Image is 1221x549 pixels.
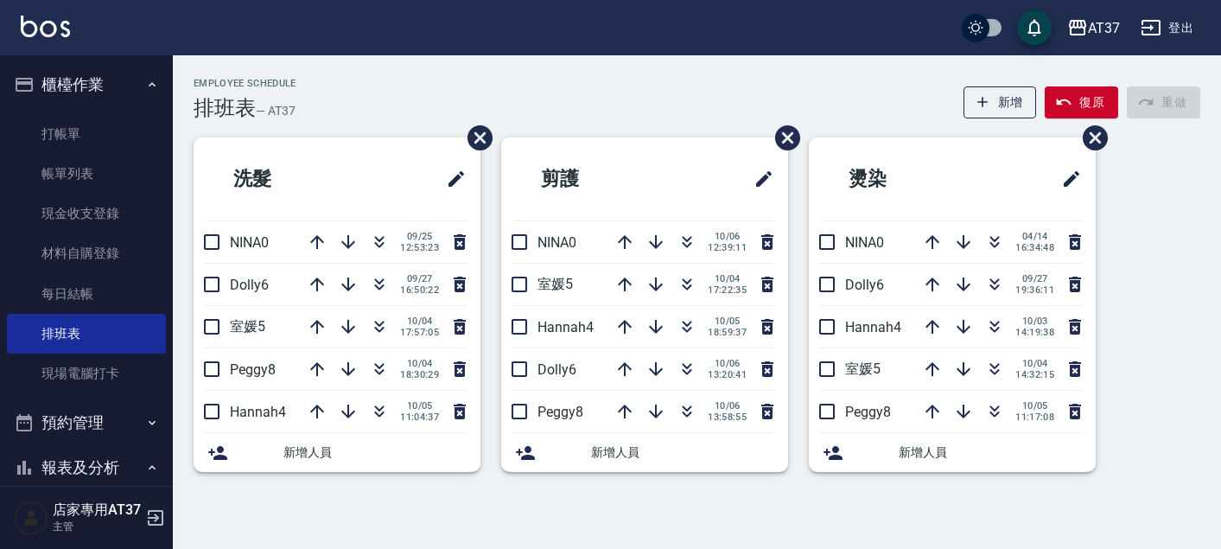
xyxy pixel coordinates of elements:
span: 10/05 [708,316,747,327]
div: 新增人員 [809,433,1096,472]
button: 預約管理 [7,400,166,445]
span: 室媛5 [537,276,573,292]
button: save [1017,10,1052,45]
span: Dolly6 [537,361,576,378]
span: 13:20:41 [708,369,747,380]
span: Peggy8 [845,404,891,420]
a: 材料自購登錄 [7,233,166,273]
span: 10/03 [1015,316,1054,327]
span: 09/25 [400,231,439,242]
a: 帳單列表 [7,154,166,194]
span: 修改班表的標題 [743,158,774,200]
img: Logo [21,16,70,37]
div: 新增人員 [501,433,788,472]
span: 09/27 [1015,273,1054,284]
span: 17:57:05 [400,327,439,338]
span: 12:53:23 [400,242,439,253]
span: 04/14 [1015,231,1054,242]
h2: 剪護 [515,148,674,210]
div: AT37 [1088,17,1120,39]
span: 新增人員 [899,444,1082,462]
button: AT37 [1060,10,1127,46]
a: 打帳單 [7,114,166,154]
span: 修改班表的標題 [1051,158,1082,200]
span: NINA0 [230,234,269,251]
span: NINA0 [845,234,884,251]
h2: Employee Schedule [194,78,296,89]
span: 10/06 [708,358,747,369]
span: 09/27 [400,273,439,284]
span: 11:04:37 [400,412,439,423]
span: 10/04 [400,358,439,369]
span: 12:39:11 [708,242,747,253]
span: 修改班表的標題 [436,158,467,200]
h2: 洗髮 [207,148,366,210]
h2: 燙染 [823,148,982,210]
span: 10/04 [708,273,747,284]
span: 11:17:08 [1015,412,1054,423]
span: 16:34:48 [1015,242,1054,253]
h5: 店家專用AT37 [53,501,141,519]
a: 現金收支登錄 [7,194,166,233]
span: 10/04 [400,316,439,327]
span: Peggy8 [230,361,276,378]
span: 10/04 [1015,358,1054,369]
span: Dolly6 [230,277,269,293]
div: 新增人員 [194,433,480,472]
span: 刪除班表 [762,112,803,163]
a: 排班表 [7,314,166,354]
p: 主管 [53,519,141,534]
span: 19:36:11 [1015,284,1054,296]
img: Person [14,501,48,535]
span: 室媛5 [230,318,265,335]
span: 刪除班表 [1070,112,1110,163]
span: 14:32:15 [1015,369,1054,380]
span: Hannah4 [845,319,901,335]
a: 現場電腦打卡 [7,354,166,393]
span: 10/06 [708,400,747,412]
button: 復原 [1045,86,1118,118]
span: 新增人員 [283,444,467,462]
span: 室媛5 [845,361,881,377]
span: 17:22:35 [708,284,747,296]
button: 登出 [1134,12,1200,44]
span: Hannah4 [230,404,286,420]
span: 10/05 [400,400,439,412]
span: 10/05 [1015,400,1054,412]
span: Peggy8 [537,404,583,420]
span: 13:58:55 [708,412,747,423]
span: 18:30:29 [400,369,439,380]
a: 每日結帳 [7,274,166,314]
h6: — AT37 [256,102,296,120]
span: 14:19:38 [1015,327,1054,338]
button: 新增 [963,86,1037,118]
span: 10/06 [708,231,747,242]
span: 刪除班表 [455,112,495,163]
span: 16:50:22 [400,284,439,296]
button: 報表及分析 [7,445,166,490]
span: Hannah4 [537,319,594,335]
span: NINA0 [537,234,576,251]
span: 新增人員 [591,444,774,462]
span: Dolly6 [845,277,884,293]
button: 櫃檯作業 [7,62,166,107]
h3: 排班表 [194,96,256,120]
span: 18:59:37 [708,327,747,338]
